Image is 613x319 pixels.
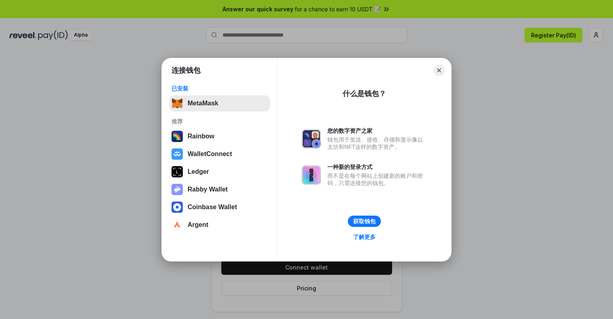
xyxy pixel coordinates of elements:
div: Rainbow [188,133,215,140]
img: svg+xml,%3Csvg%20xmlns%3D%22http%3A%2F%2Fwww.w3.org%2F2000%2Fsvg%22%20fill%3D%22none%22%20viewBox... [172,184,183,195]
div: 获取钱包 [353,218,376,225]
img: svg+xml,%3Csvg%20width%3D%2228%22%20height%3D%2228%22%20viewBox%3D%220%200%2028%2028%22%20fill%3D... [172,202,183,213]
img: svg+xml,%3Csvg%20xmlns%3D%22http%3A%2F%2Fwww.w3.org%2F2000%2Fsvg%22%20fill%3D%22none%22%20viewBox... [302,165,321,185]
h1: 连接钱包 [172,66,200,75]
div: 了解更多 [353,233,376,241]
button: MetaMask [169,95,270,111]
img: svg+xml,%3Csvg%20width%3D%2228%22%20height%3D%2228%22%20viewBox%3D%220%200%2028%2028%22%20fill%3D... [172,148,183,160]
button: Rabby Wallet [169,181,270,198]
img: svg+xml,%3Csvg%20width%3D%22120%22%20height%3D%22120%22%20viewBox%3D%220%200%20120%20120%22%20fil... [172,131,183,142]
div: 而不是在每个网站上创建新的账户和密码，只需连接您的钱包。 [327,172,427,187]
img: svg+xml,%3Csvg%20width%3D%2228%22%20height%3D%2228%22%20viewBox%3D%220%200%2028%2028%22%20fill%3D... [172,219,183,231]
a: 了解更多 [348,232,380,242]
button: Argent [169,217,270,233]
div: MetaMask [188,100,218,107]
button: WalletConnect [169,146,270,162]
div: Argent [188,221,208,228]
div: 已安装 [172,85,268,92]
div: 什么是钱包？ [343,89,386,99]
img: svg+xml,%3Csvg%20fill%3D%22none%22%20height%3D%2233%22%20viewBox%3D%220%200%2035%2033%22%20width%... [172,98,183,109]
div: Coinbase Wallet [188,204,237,211]
button: Ledger [169,164,270,180]
img: svg+xml,%3Csvg%20xmlns%3D%22http%3A%2F%2Fwww.w3.org%2F2000%2Fsvg%22%20fill%3D%22none%22%20viewBox... [302,129,321,148]
button: 获取钱包 [348,216,381,227]
div: Rabby Wallet [188,186,228,193]
div: 钱包用于发送、接收、存储和显示像以太坊和NFT这样的数字资产。 [327,136,427,150]
div: 推荐 [172,118,268,125]
button: Coinbase Wallet [169,199,270,215]
div: Ledger [188,168,209,175]
button: Rainbow [169,128,270,144]
img: svg+xml,%3Csvg%20xmlns%3D%22http%3A%2F%2Fwww.w3.org%2F2000%2Fsvg%22%20width%3D%2228%22%20height%3... [172,166,183,177]
div: 您的数字资产之家 [327,127,427,134]
div: 一种新的登录方式 [327,163,427,171]
button: Close [433,65,445,76]
div: WalletConnect [188,150,232,158]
